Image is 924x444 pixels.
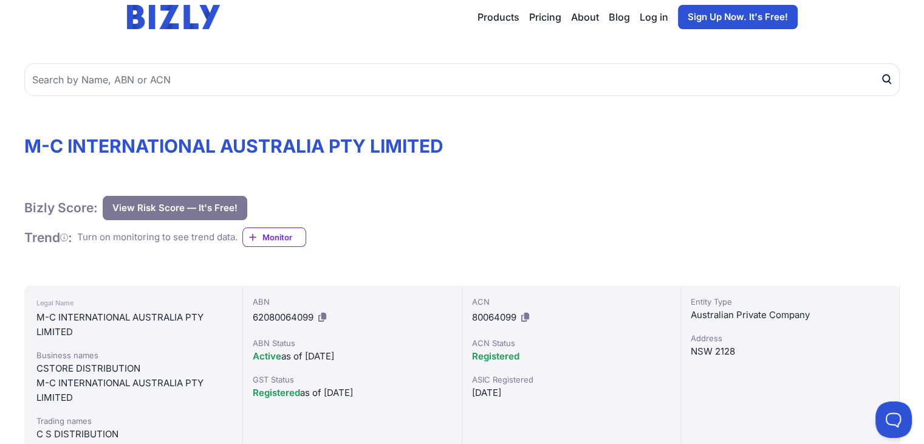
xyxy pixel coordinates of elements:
[103,196,247,220] button: View Risk Score — It's Free!
[678,5,798,29] a: Sign Up Now. It's Free!
[24,135,900,157] h1: M-C INTERNATIONAL AUSTRALIA PTY LIMITED
[24,229,72,246] h1: Trend :
[472,373,671,386] div: ASIC Registered
[36,376,230,405] div: M-C INTERNATIONAL AUSTRALIA PTY LIMITED
[253,350,281,362] span: Active
[875,401,912,438] iframe: Toggle Customer Support
[640,10,668,24] a: Log in
[253,373,451,386] div: GST Status
[472,337,671,349] div: ACN Status
[24,199,98,216] h1: Bizly Score:
[609,10,630,24] a: Blog
[36,361,230,376] div: CSTORE DISTRIBUTION
[691,296,889,308] div: Entity Type
[77,231,238,245] div: Turn on monitoring to see trend data.
[253,349,451,364] div: as of [DATE]
[691,344,889,359] div: NSW 2128
[36,349,230,361] div: Business names
[24,63,900,96] input: Search by Name, ABN or ACN
[472,386,671,400] div: [DATE]
[691,308,889,322] div: Australian Private Company
[253,337,451,349] div: ABN Status
[691,332,889,344] div: Address
[253,387,300,398] span: Registered
[472,311,516,323] span: 80064099
[242,227,306,247] a: Monitor
[36,296,230,310] div: Legal Name
[571,10,599,24] a: About
[36,310,230,339] div: M-C INTERNATIONAL AUSTRALIA PTY LIMITED
[36,415,230,427] div: Trading names
[262,231,306,243] span: Monitor
[472,296,671,308] div: ACN
[253,386,451,400] div: as of [DATE]
[253,311,313,323] span: 62080064099
[472,350,519,362] span: Registered
[529,10,561,24] a: Pricing
[36,427,230,442] div: C S DISTRIBUTION
[477,10,519,24] button: Products
[253,296,451,308] div: ABN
